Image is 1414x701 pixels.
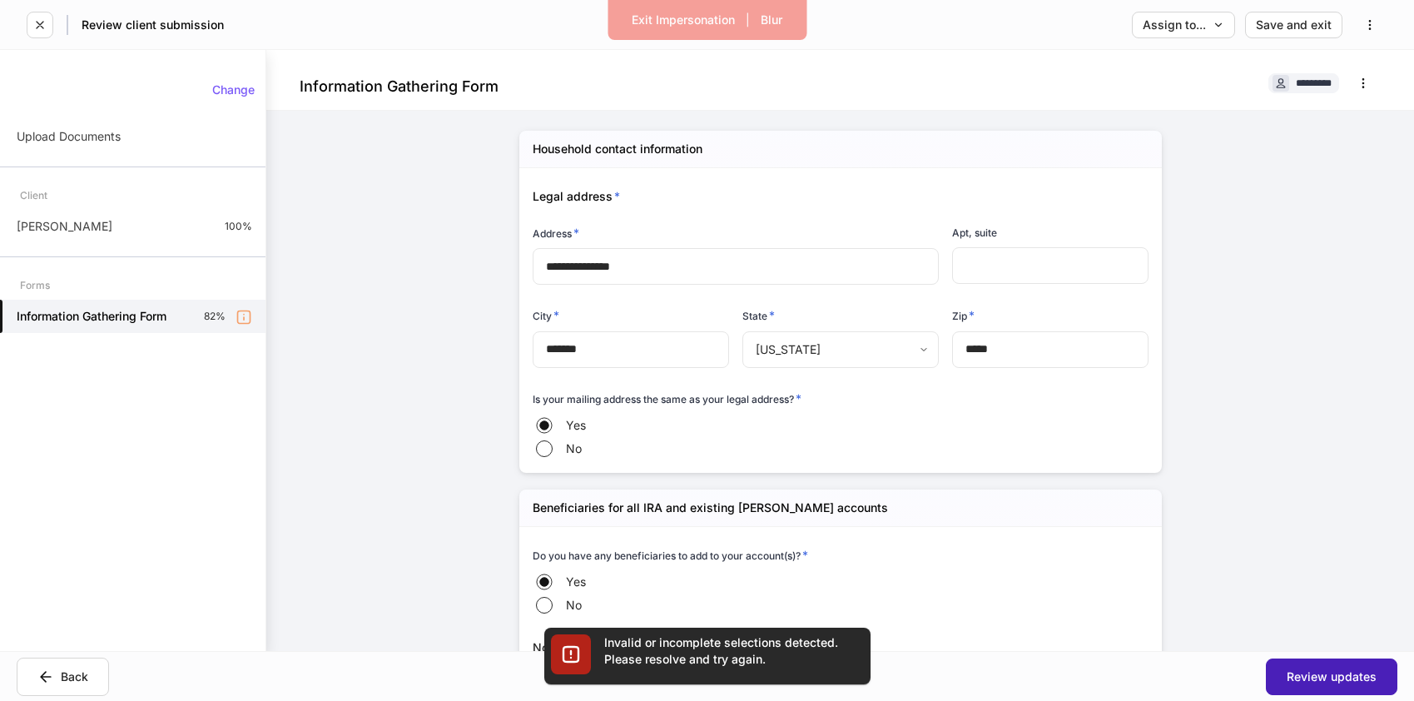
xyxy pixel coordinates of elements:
[533,307,559,324] h6: City
[533,500,888,516] h5: Beneficiaries for all IRA and existing [PERSON_NAME] accounts
[201,77,265,103] button: Change
[533,547,808,564] h6: Do you have any beneficiaries to add to your account(s)?
[750,7,793,33] button: Blur
[566,440,582,457] span: No
[566,597,582,614] span: No
[1132,12,1235,38] button: Assign to...
[533,225,579,241] h6: Address
[742,307,775,324] h6: State
[1143,19,1224,31] div: Assign to...
[533,639,1149,656] div: Note:
[519,168,1149,205] div: Legal address
[20,181,47,210] div: Client
[1287,671,1377,683] div: Review updates
[761,14,782,26] div: Blur
[533,141,702,157] h5: Household contact information
[212,84,255,96] div: Change
[225,220,252,233] p: 100%
[952,307,975,324] h6: Zip
[17,658,109,696] button: Back
[17,308,166,325] h5: Information Gathering Form
[20,271,50,300] div: Forms
[604,634,854,668] div: Invalid or incomplete selections detected. Please resolve and try again.
[82,17,224,33] h5: Review client submission
[742,331,938,368] div: [US_STATE]
[1266,659,1397,695] button: Review updates
[300,77,499,97] h4: Information Gathering Form
[632,14,735,26] div: Exit Impersonation
[1245,12,1342,38] button: Save and exit
[17,218,112,235] p: [PERSON_NAME]
[952,225,997,241] h6: Apt, suite
[17,128,121,145] p: Upload Documents
[37,669,88,685] div: Back
[621,7,746,33] button: Exit Impersonation
[533,390,801,407] h6: Is your mailing address the same as your legal address?
[204,310,226,323] p: 82%
[1256,19,1332,31] div: Save and exit
[566,574,586,590] span: Yes
[566,417,586,434] span: Yes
